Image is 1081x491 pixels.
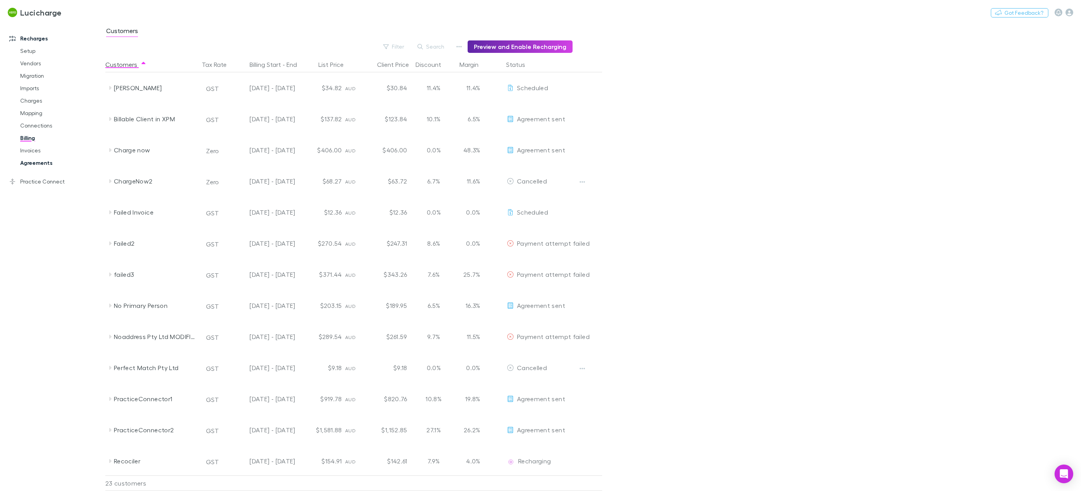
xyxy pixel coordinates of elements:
p: 11.4% [460,83,480,93]
span: AUD [345,86,356,91]
div: Perfect Match Pty LtdGST[DATE] - [DATE]$9.18AUD$9.180.0%0.0%EditCancelled [105,352,606,383]
div: $63.72 [364,166,410,197]
div: No Primary PersonGST[DATE] - [DATE]$203.15AUD$189.956.5%16.3%EditAgreement sent [105,290,606,321]
div: $247.31 [364,228,410,259]
p: 4.0% [460,456,480,466]
p: 0.0% [460,208,480,217]
span: AUD [345,365,356,371]
div: Client Price [377,57,418,72]
div: Perfect Match Pty Ltd [114,352,196,383]
span: AUD [345,179,356,185]
button: Discount [416,57,451,72]
div: 7.9% [410,446,457,477]
span: Customers [106,27,138,37]
h3: Lucicharge [20,8,62,17]
div: $820.76 [364,383,410,414]
a: Setup [12,45,110,57]
div: Billable Client in XPM [114,103,196,135]
button: GST [203,456,222,468]
div: PracticeConnector2 [114,414,196,446]
div: [DATE] - [DATE] [232,228,295,259]
div: [DATE] - [DATE] [232,414,295,446]
div: 8.6% [410,228,457,259]
p: 0.0% [460,239,480,248]
span: AUD [345,272,356,278]
button: GST [203,238,222,250]
button: GST [203,362,222,375]
img: Recharging [507,458,515,466]
span: Payment attempt failed [517,271,590,278]
span: Agreement sent [517,426,565,433]
div: [DATE] - [DATE] [232,259,295,290]
div: $9.18 [299,352,345,383]
div: Billable Client in XPMGST[DATE] - [DATE]$137.82AUD$123.8410.1%6.5%EditAgreement sent [105,103,606,135]
button: GST [203,425,222,437]
a: Charges [12,94,110,107]
div: 23 customers [105,475,199,491]
div: $371.44 [299,259,345,290]
div: $137.82 [299,103,345,135]
div: [DATE] - [DATE] [232,383,295,414]
div: Failed InvoiceGST[DATE] - [DATE]$12.36AUD$12.360.0%0.0%EditScheduled [105,197,606,228]
button: GST [203,331,222,344]
span: AUD [345,397,356,402]
div: [DATE] - [DATE] [232,166,295,197]
div: 0.0% [410,135,457,166]
div: Noaddress Pty Ltd MODIFIED [114,321,196,352]
div: Failed2 [114,228,196,259]
span: Agreement sent [517,115,565,122]
button: Search [414,42,449,51]
div: [DATE] - [DATE] [232,446,295,477]
div: Failed Invoice [114,197,196,228]
div: 7.6% [410,259,457,290]
a: Imports [12,82,110,94]
button: List Price [318,57,353,72]
button: Tax Rate [202,57,236,72]
span: AUD [345,117,356,122]
button: Got Feedback? [991,8,1048,17]
div: [DATE] - [DATE] [232,352,295,383]
div: [PERSON_NAME]GST[DATE] - [DATE]$34.82AUD$30.8411.4%11.4%EditScheduled [105,72,606,103]
div: $142.61 [364,446,410,477]
span: AUD [345,303,356,309]
p: 11.5% [460,332,480,341]
button: GST [203,114,222,126]
div: ChargeNow2 [114,166,196,197]
div: $919.78 [299,383,345,414]
p: 16.3% [460,301,480,310]
p: 26.2% [460,425,480,435]
div: 10.8% [410,383,457,414]
button: Status [506,57,534,72]
div: [DATE] - [DATE] [232,103,295,135]
p: 19.8% [460,394,480,404]
button: Preview and Enable Recharging [468,40,573,53]
div: [DATE] - [DATE] [232,72,295,103]
span: Cancelled [517,364,547,371]
div: 0.0% [410,352,457,383]
div: $12.36 [364,197,410,228]
a: Vendors [12,57,110,70]
div: $68.27 [299,166,345,197]
span: Scheduled [517,208,548,216]
button: GST [203,207,222,219]
div: RecocilerGST[DATE] - [DATE]$154.91AUD$142.617.9%4.0%EditRechargingRecharging [105,446,606,477]
button: Zero [203,176,222,188]
a: Invoices [12,144,110,157]
p: 11.6% [460,176,480,186]
div: $270.54 [299,228,345,259]
div: PracticeConnector2GST[DATE] - [DATE]$1,581.88AUD$1,152.8527.1%26.2%EditAgreement sent [105,414,606,446]
span: Agreement sent [517,146,565,154]
div: 27.1% [410,414,457,446]
div: Charge now [114,135,196,166]
div: failed3 [114,259,196,290]
div: [DATE] - [DATE] [232,197,295,228]
span: Agreement sent [517,302,565,309]
button: GST [203,300,222,313]
span: AUD [345,241,356,247]
div: $9.18 [364,352,410,383]
div: [DATE] - [DATE] [232,321,295,352]
div: [PERSON_NAME] [114,72,196,103]
div: $261.59 [364,321,410,352]
div: $30.84 [364,72,410,103]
